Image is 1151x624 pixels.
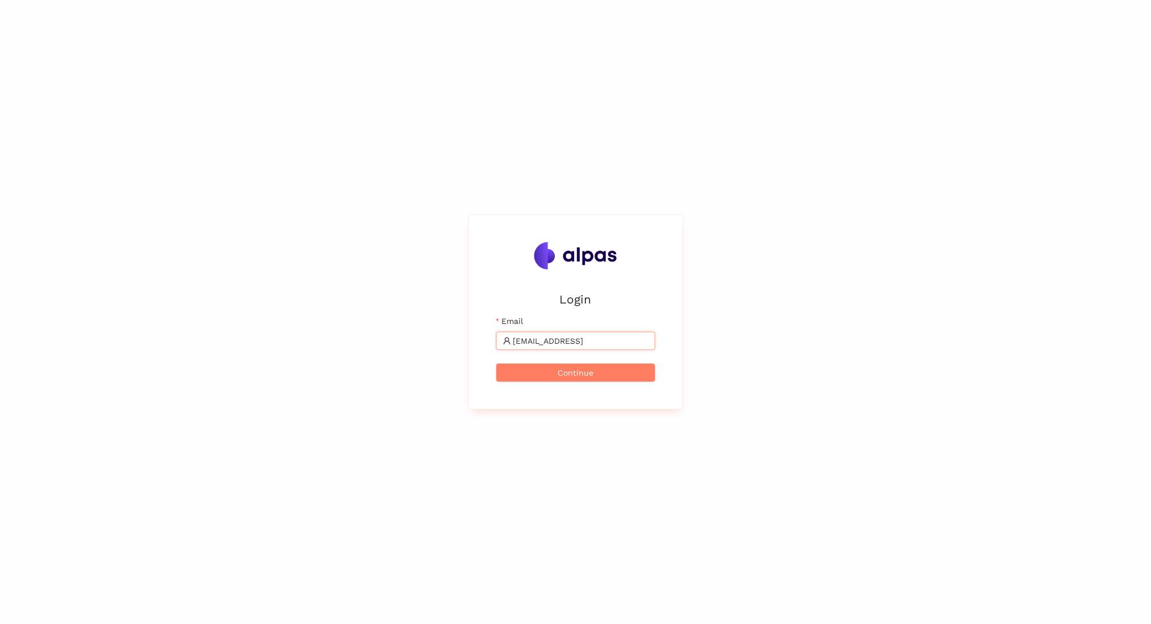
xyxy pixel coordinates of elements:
[513,335,648,347] input: Email
[496,364,655,382] button: Continue
[558,366,593,379] span: Continue
[503,337,511,345] span: user
[496,290,655,309] h2: Login
[496,315,523,327] label: Email
[534,242,617,269] img: Alpas.ai Logo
